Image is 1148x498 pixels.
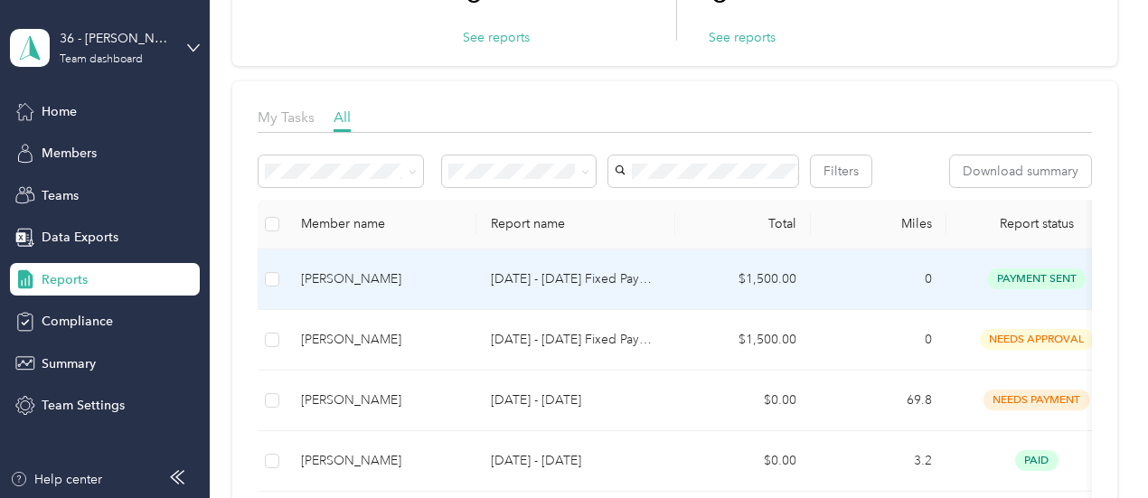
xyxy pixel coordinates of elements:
[10,470,102,489] button: Help center
[476,200,675,249] th: Report name
[301,216,462,231] div: Member name
[491,330,661,350] p: [DATE] - [DATE] Fixed Payment
[60,29,173,48] div: 36 - [PERSON_NAME] of Tiffin
[811,371,946,431] td: 69.8
[42,354,96,373] span: Summary
[675,431,811,492] td: $0.00
[675,371,811,431] td: $0.00
[491,451,661,471] p: [DATE] - [DATE]
[60,54,143,65] div: Team dashboard
[950,155,1091,187] button: Download summary
[811,431,946,492] td: 3.2
[334,108,351,126] span: All
[811,310,946,371] td: 0
[258,108,315,126] span: My Tasks
[301,390,462,410] div: [PERSON_NAME]
[287,200,476,249] th: Member name
[301,269,462,289] div: [PERSON_NAME]
[987,268,1086,289] span: payment sent
[42,144,97,163] span: Members
[42,270,88,289] span: Reports
[690,216,796,231] div: Total
[811,249,946,310] td: 0
[961,216,1113,231] span: Report status
[675,310,811,371] td: $1,500.00
[980,329,1094,350] span: needs approval
[42,186,79,205] span: Teams
[491,269,661,289] p: [DATE] - [DATE] Fixed Payment
[42,102,77,121] span: Home
[42,228,118,247] span: Data Exports
[463,28,530,47] button: See reports
[301,451,462,471] div: [PERSON_NAME]
[825,216,932,231] div: Miles
[709,28,776,47] button: See reports
[811,155,871,187] button: Filters
[675,249,811,310] td: $1,500.00
[491,390,661,410] p: [DATE] - [DATE]
[42,312,113,331] span: Compliance
[1015,450,1059,471] span: paid
[301,330,462,350] div: [PERSON_NAME]
[42,396,125,415] span: Team Settings
[983,390,1090,410] span: needs payment
[1047,397,1148,498] iframe: Everlance-gr Chat Button Frame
